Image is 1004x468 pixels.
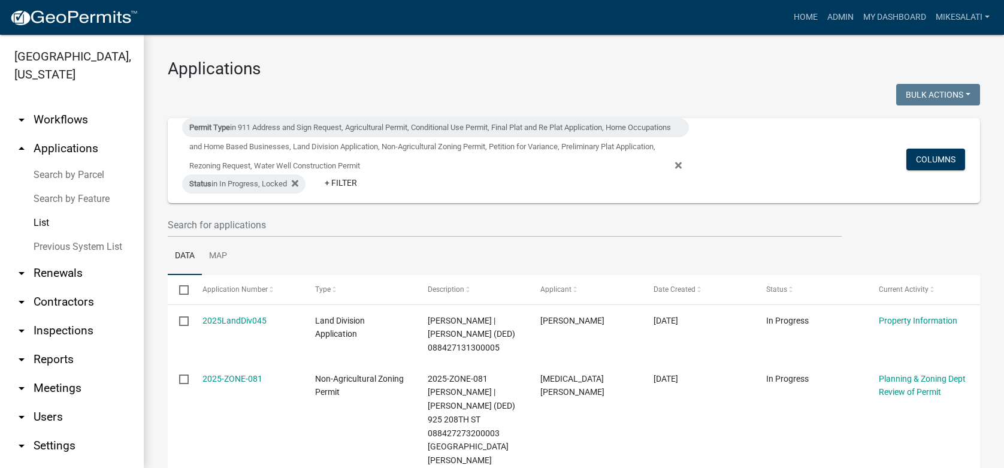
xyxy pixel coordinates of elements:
[540,374,604,397] span: Alli Rogers
[654,316,678,325] span: 09/16/2025
[789,6,822,29] a: Home
[879,374,966,397] a: Planning & Zoning Dept Review of Permit
[879,285,929,294] span: Current Activity
[182,174,306,194] div: in In Progress, Locked
[168,237,202,276] a: Data
[202,237,234,276] a: Map
[428,374,515,466] span: 2025-ZONE-081 Rogers, Cole | Rogers, Greta (DED) 925 208TH ST 088427273200003 923 208th St Ogden
[896,84,980,105] button: Bulk Actions
[906,149,965,170] button: Columns
[766,285,787,294] span: Status
[540,285,571,294] span: Applicant
[315,316,365,339] span: Land Division Application
[190,275,303,304] datatable-header-cell: Application Number
[14,141,29,156] i: arrow_drop_up
[14,381,29,395] i: arrow_drop_down
[14,266,29,280] i: arrow_drop_down
[428,285,464,294] span: Description
[654,285,695,294] span: Date Created
[14,352,29,367] i: arrow_drop_down
[766,316,809,325] span: In Progress
[879,316,957,325] a: Property Information
[14,113,29,127] i: arrow_drop_down
[202,316,267,325] a: 2025LandDiv045
[416,275,529,304] datatable-header-cell: Description
[428,316,515,353] span: Burdess, Michael P | Burdess, Rose Anna (DED) 088427131300005
[642,275,754,304] datatable-header-cell: Date Created
[168,59,980,79] h3: Applications
[529,275,642,304] datatable-header-cell: Applicant
[931,6,994,29] a: MikeSalati
[540,316,604,325] span: Noah Meeks
[14,410,29,424] i: arrow_drop_down
[654,374,678,384] span: 09/15/2025
[14,324,29,338] i: arrow_drop_down
[189,123,230,132] span: Permit Type
[822,6,858,29] a: Admin
[315,285,331,294] span: Type
[858,6,931,29] a: My Dashboard
[315,374,404,397] span: Non-Agricultural Zoning Permit
[182,118,689,137] div: in 911 Address and Sign Request, Agricultural Permit, Conditional Use Permit, Final Plat and Re P...
[202,285,268,294] span: Application Number
[189,179,211,188] span: Status
[315,172,367,194] a: + Filter
[755,275,867,304] datatable-header-cell: Status
[867,275,980,304] datatable-header-cell: Current Activity
[168,213,842,237] input: Search for applications
[766,374,809,384] span: In Progress
[14,295,29,309] i: arrow_drop_down
[14,439,29,453] i: arrow_drop_down
[168,275,190,304] datatable-header-cell: Select
[304,275,416,304] datatable-header-cell: Type
[202,374,262,384] a: 2025-ZONE-081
